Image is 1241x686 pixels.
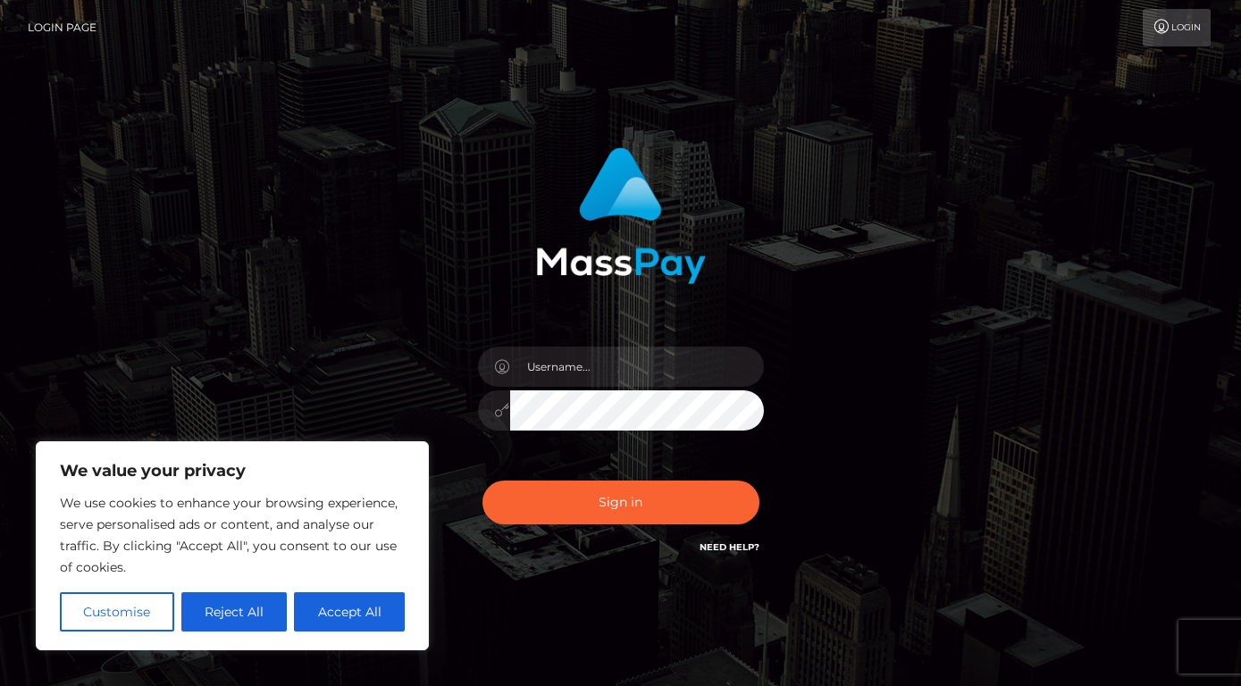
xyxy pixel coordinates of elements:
[60,460,405,481] p: We value your privacy
[700,541,759,553] a: Need Help?
[28,9,96,46] a: Login Page
[536,147,706,284] img: MassPay Login
[510,347,764,387] input: Username...
[181,592,288,632] button: Reject All
[482,481,759,524] button: Sign in
[60,592,174,632] button: Customise
[294,592,405,632] button: Accept All
[60,492,405,578] p: We use cookies to enhance your browsing experience, serve personalised ads or content, and analys...
[1143,9,1211,46] a: Login
[36,441,429,650] div: We value your privacy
